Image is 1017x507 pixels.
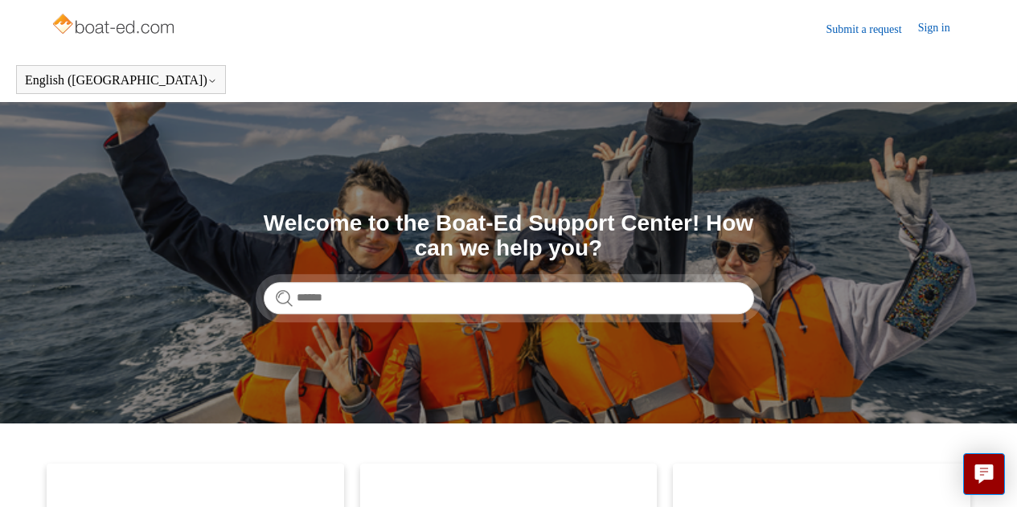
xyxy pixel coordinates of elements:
a: Submit a request [826,21,918,38]
button: English ([GEOGRAPHIC_DATA]) [25,73,217,88]
button: Live chat [963,453,1005,495]
input: Search [264,282,754,314]
h1: Welcome to the Boat-Ed Support Center! How can we help you? [264,211,754,261]
a: Sign in [918,19,966,39]
img: Boat-Ed Help Center home page [51,10,178,42]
